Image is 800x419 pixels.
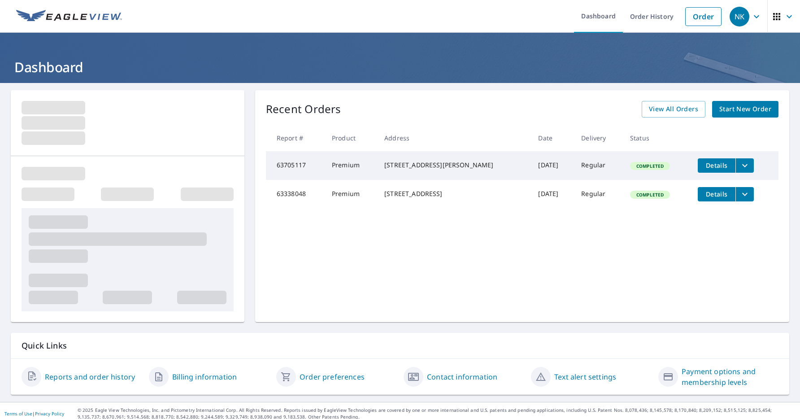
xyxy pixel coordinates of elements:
[4,411,64,416] p: |
[266,101,341,118] p: Recent Orders
[631,192,669,198] span: Completed
[730,7,749,26] div: NK
[35,410,64,417] a: Privacy Policy
[531,180,574,209] td: [DATE]
[300,371,365,382] a: Order preferences
[325,125,377,151] th: Product
[703,161,730,170] span: Details
[4,410,32,417] a: Terms of Use
[531,151,574,180] td: [DATE]
[16,10,122,23] img: EV Logo
[172,371,237,382] a: Billing information
[649,104,698,115] span: View All Orders
[531,125,574,151] th: Date
[384,161,524,170] div: [STREET_ADDRESS][PERSON_NAME]
[703,190,730,198] span: Details
[574,125,623,151] th: Delivery
[554,371,616,382] a: Text alert settings
[574,151,623,180] td: Regular
[384,189,524,198] div: [STREET_ADDRESS]
[377,125,531,151] th: Address
[682,366,778,388] a: Payment options and membership levels
[45,371,135,382] a: Reports and order history
[698,187,735,201] button: detailsBtn-63338048
[698,158,735,173] button: detailsBtn-63705117
[685,7,722,26] a: Order
[642,101,705,118] a: View All Orders
[735,187,754,201] button: filesDropdownBtn-63338048
[574,180,623,209] td: Regular
[735,158,754,173] button: filesDropdownBtn-63705117
[266,180,325,209] td: 63338048
[631,163,669,169] span: Completed
[325,151,377,180] td: Premium
[623,125,691,151] th: Status
[11,58,789,76] h1: Dashboard
[325,180,377,209] td: Premium
[719,104,771,115] span: Start New Order
[266,125,325,151] th: Report #
[427,371,497,382] a: Contact information
[22,340,778,351] p: Quick Links
[266,151,325,180] td: 63705117
[712,101,778,118] a: Start New Order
